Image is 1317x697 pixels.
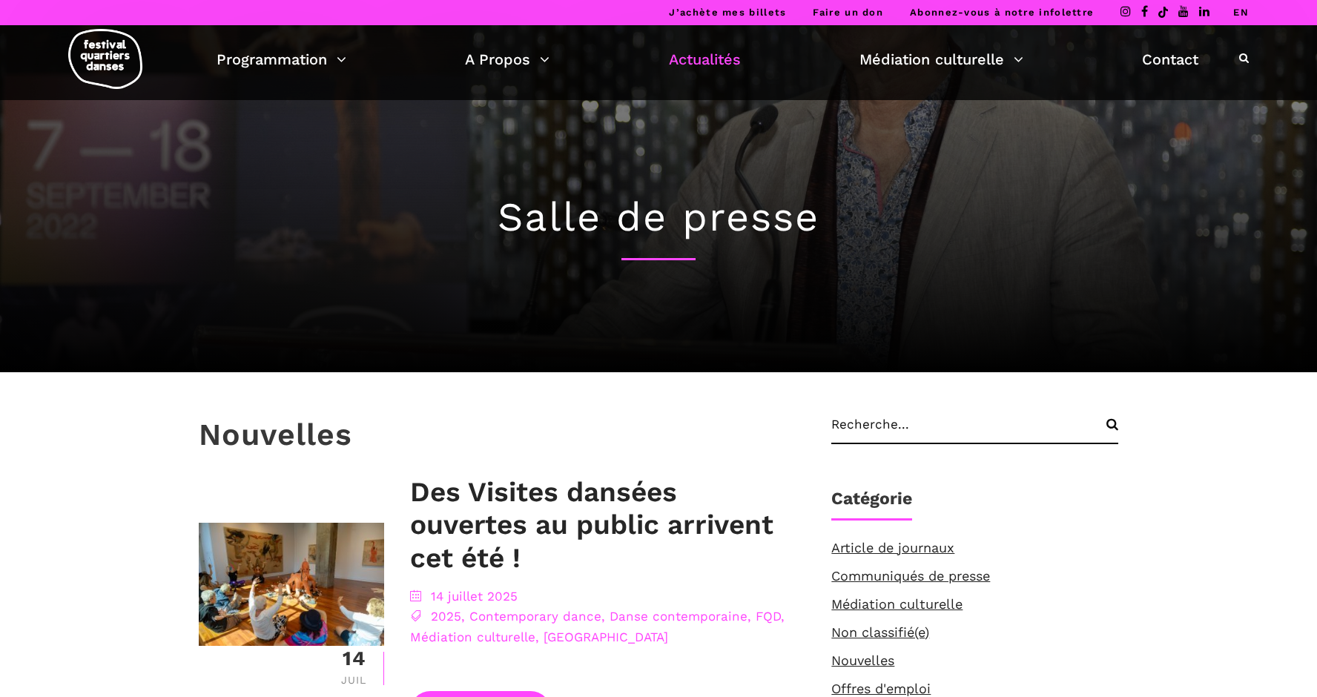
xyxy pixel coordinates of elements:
a: Nouvelles [831,653,894,668]
a: Non classifié(e) [831,624,929,640]
div: 14 [340,649,369,669]
h3: Nouvelles [199,417,352,454]
span: , [747,609,751,624]
input: Recherche... [831,417,1118,444]
span: , [781,609,785,624]
a: Contemporary dance [469,609,601,624]
a: J’achète mes billets [669,7,786,18]
a: Des Visites dansées ouvertes au public arrivent cet été ! [410,476,773,574]
a: Programmation [217,47,346,72]
a: Contact [1142,47,1198,72]
a: 14 juillet 2025 [431,589,518,604]
a: A Propos [465,47,549,72]
span: , [461,609,465,624]
a: Article de journaux [831,540,954,555]
span: , [535,630,539,644]
a: 2025 [431,609,461,624]
img: logo-fqd-med [68,29,142,89]
a: Médiation culturelle [410,630,535,644]
h1: Salle de presse [199,194,1118,242]
a: EN [1233,7,1249,18]
a: Danse contemporaine [610,609,747,624]
a: FQD [756,609,781,624]
a: Médiation culturelle [831,596,963,612]
div: Juil [340,675,369,685]
a: Faire un don [813,7,883,18]
a: Offres d'emploi [831,681,931,696]
a: [GEOGRAPHIC_DATA] [544,630,668,644]
a: Actualités [669,47,741,72]
a: Abonnez-vous à notre infolettre [910,7,1094,18]
a: Médiation culturelle [859,47,1023,72]
a: Communiqués de presse [831,568,990,584]
h1: Catégorie [831,489,912,521]
img: 20240905-9595 [199,523,384,646]
span: , [601,609,605,624]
